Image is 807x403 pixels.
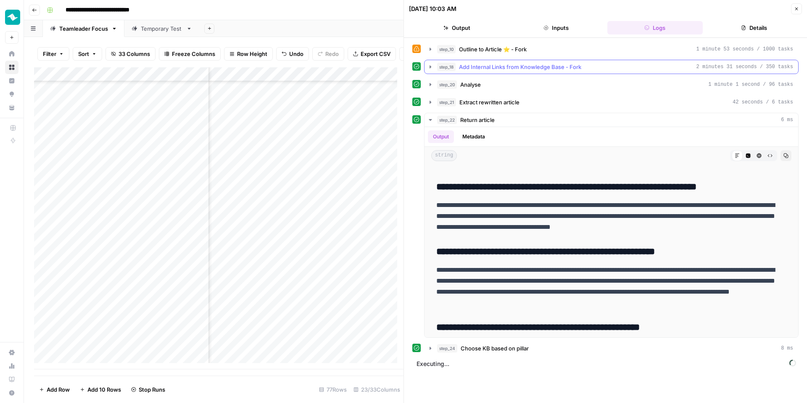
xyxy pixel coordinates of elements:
[5,61,18,74] a: Browse
[159,47,221,61] button: Freeze Columns
[5,386,18,400] button: Help + Support
[461,344,529,353] span: Choose KB based on pillar
[425,42,798,56] button: 1 minute 53 seconds / 1000 tasks
[78,50,89,58] span: Sort
[87,385,121,394] span: Add 10 Rows
[708,81,793,88] span: 1 minute 1 second / 96 tasks
[43,50,56,58] span: Filter
[437,80,457,89] span: step_20
[5,74,18,87] a: Insights
[126,383,170,396] button: Stop Runs
[37,47,69,61] button: Filter
[139,385,165,394] span: Stop Runs
[460,80,481,89] span: Analyse
[425,342,798,355] button: 8 ms
[460,116,495,124] span: Return article
[409,21,505,34] button: Output
[508,21,604,34] button: Inputs
[459,63,581,71] span: Add Internal Links from Knowledge Base - Fork
[437,45,456,53] span: step_10
[437,63,456,71] span: step_18
[348,47,396,61] button: Export CSV
[437,116,457,124] span: step_22
[437,344,457,353] span: step_24
[73,47,102,61] button: Sort
[5,101,18,114] a: Your Data
[59,24,108,33] div: Teamleader Focus
[119,50,150,58] span: 33 Columns
[696,45,793,53] span: 1 minute 53 seconds / 1000 tasks
[172,50,215,58] span: Freeze Columns
[706,21,802,34] button: Details
[5,359,18,373] a: Usage
[409,5,456,13] div: [DATE] 10:03 AM
[5,7,18,28] button: Workspace: Teamleader
[437,98,456,106] span: step_21
[425,60,798,74] button: 2 minutes 31 seconds / 350 tasks
[459,45,527,53] span: Outline to Article ⭐️ - Fork
[733,98,793,106] span: 42 seconds / 6 tasks
[781,345,793,352] span: 8 ms
[47,385,70,394] span: Add Row
[43,20,124,37] a: Teamleader Focus
[607,21,703,34] button: Logs
[141,24,183,33] div: Temporary Test
[124,20,199,37] a: Temporary Test
[350,383,403,396] div: 23/33 Columns
[781,116,793,124] span: 6 ms
[105,47,156,61] button: 33 Columns
[428,130,454,143] button: Output
[5,87,18,101] a: Opportunities
[696,63,793,71] span: 2 minutes 31 seconds / 350 tasks
[414,357,799,371] span: Executing...
[425,95,798,109] button: 42 seconds / 6 tasks
[316,383,350,396] div: 77 Rows
[276,47,309,61] button: Undo
[237,50,267,58] span: Row Height
[312,47,344,61] button: Redo
[325,50,339,58] span: Redo
[5,47,18,61] a: Home
[5,346,18,359] a: Settings
[289,50,303,58] span: Undo
[425,78,798,91] button: 1 minute 1 second / 96 tasks
[224,47,273,61] button: Row Height
[431,150,457,161] span: string
[34,383,75,396] button: Add Row
[5,10,20,25] img: Teamleader Logo
[361,50,390,58] span: Export CSV
[457,130,490,143] button: Metadata
[425,127,798,337] div: 6 ms
[75,383,126,396] button: Add 10 Rows
[459,98,520,106] span: Extract rewritten article
[5,373,18,386] a: Learning Hub
[425,113,798,127] button: 6 ms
